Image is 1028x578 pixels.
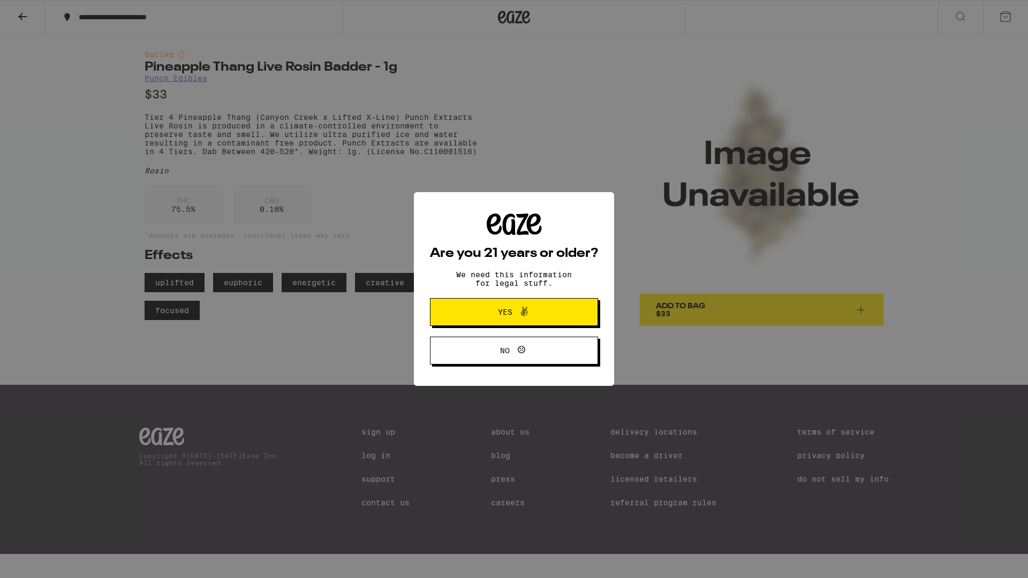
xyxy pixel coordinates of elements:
[500,347,510,354] span: No
[430,337,598,364] button: No
[430,247,598,260] h2: Are you 21 years or older?
[430,298,598,326] button: Yes
[498,308,512,316] span: Yes
[447,270,581,287] p: We need this information for legal stuff.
